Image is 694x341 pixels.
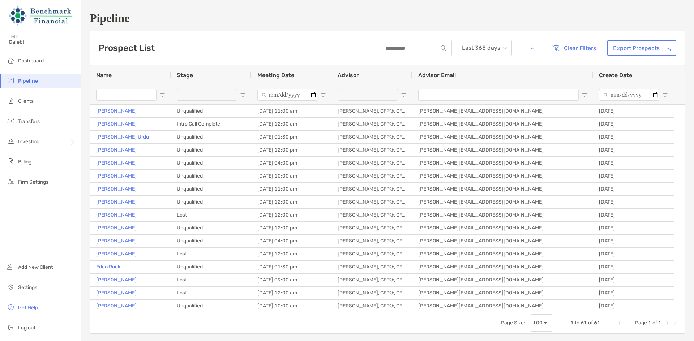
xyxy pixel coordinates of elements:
[599,89,659,101] input: Create Date Filter Input
[171,183,252,195] div: Unqualified
[7,157,15,166] img: billing icon
[96,184,137,193] a: [PERSON_NAME]
[171,144,252,156] div: Unqualified
[332,209,412,221] div: [PERSON_NAME], CFP®, CFA®, MSF
[171,209,252,221] div: Lost
[593,261,674,273] div: [DATE]
[7,177,15,186] img: firm-settings icon
[412,222,593,234] div: [PERSON_NAME][EMAIL_ADDRESS][DOMAIN_NAME]
[7,262,15,271] img: add_new_client icon
[252,170,332,182] div: [DATE] 10:00 am
[171,261,252,273] div: Unqualified
[412,118,593,130] div: [PERSON_NAME][EMAIL_ADDRESS][DOMAIN_NAME]
[412,170,593,182] div: [PERSON_NAME][EMAIL_ADDRESS][DOMAIN_NAME]
[658,320,661,326] span: 1
[96,223,137,232] a: [PERSON_NAME]
[171,105,252,117] div: Unqualified
[96,236,137,245] a: [PERSON_NAME]
[570,320,574,326] span: 1
[7,283,15,291] img: settings icon
[664,320,670,326] div: Next Page
[412,274,593,286] div: [PERSON_NAME][EMAIL_ADDRESS][DOMAIN_NAME]
[18,78,38,84] span: Pipeline
[171,131,252,143] div: Unqualified
[96,89,157,101] input: Name Filter Input
[171,157,252,169] div: Unqualified
[96,106,137,115] a: [PERSON_NAME]
[412,261,593,273] div: [PERSON_NAME][EMAIL_ADDRESS][DOMAIN_NAME]
[594,320,600,326] span: 61
[332,183,412,195] div: [PERSON_NAME], CFP®, CFA®, MSF
[412,248,593,260] div: [PERSON_NAME][EMAIL_ADDRESS][DOMAIN_NAME]
[7,323,15,332] img: logout icon
[662,92,668,98] button: Open Filter Menu
[462,40,507,56] span: Last 365 days
[332,196,412,208] div: [PERSON_NAME], CFP®, CFA®, MSF
[593,196,674,208] div: [DATE]
[648,320,651,326] span: 1
[18,159,31,165] span: Billing
[18,118,40,124] span: Transfers
[171,274,252,286] div: Lost
[320,92,326,98] button: Open Filter Menu
[418,89,579,101] input: Advisor Email Filter Input
[18,284,37,290] span: Settings
[177,72,193,79] span: Stage
[441,45,446,51] img: input icon
[171,170,252,182] div: Unqualified
[9,3,72,29] img: Zoe Logo
[171,196,252,208] div: Unqualified
[501,320,525,326] div: Page Size:
[332,131,412,143] div: [PERSON_NAME], CFP®, CFA®, MSF
[252,196,332,208] div: [DATE] 12:00 am
[96,288,137,297] p: [PERSON_NAME]
[607,40,676,56] a: Export Prospects
[332,300,412,312] div: [PERSON_NAME], CFP®, CFA®, MSF
[332,118,412,130] div: [PERSON_NAME], CFP®, CFA®, MSF
[257,72,294,79] span: Meeting Date
[90,12,685,25] h1: Pipeline
[96,197,137,206] p: [PERSON_NAME]
[332,105,412,117] div: [PERSON_NAME], CFP®, CFA®, MSF
[7,303,15,311] img: get-help icon
[96,301,137,310] a: [PERSON_NAME]
[338,72,359,79] span: Advisor
[593,235,674,247] div: [DATE]
[332,222,412,234] div: [PERSON_NAME], CFP®, CFA®, MSF
[171,287,252,299] div: Lost
[252,248,332,260] div: [DATE] 12:00 am
[18,325,35,331] span: Log out
[332,248,412,260] div: [PERSON_NAME], CFP®, CFA®, MSF
[412,209,593,221] div: [PERSON_NAME][EMAIL_ADDRESS][DOMAIN_NAME]
[7,76,15,85] img: pipeline icon
[171,235,252,247] div: Unqualified
[171,222,252,234] div: Unqualified
[252,274,332,286] div: [DATE] 09:00 am
[96,119,137,128] a: [PERSON_NAME]
[18,139,39,145] span: Investing
[171,300,252,312] div: Unqualified
[593,118,674,130] div: [DATE]
[252,157,332,169] div: [DATE] 04:00 pm
[575,320,579,326] span: to
[533,320,543,326] div: 100
[593,209,674,221] div: [DATE]
[7,117,15,125] img: transfers icon
[9,39,76,45] span: Caleb!
[626,320,632,326] div: Previous Page
[582,92,587,98] button: Open Filter Menu
[99,43,155,53] h3: Prospect List
[593,300,674,312] div: [DATE]
[593,183,674,195] div: [DATE]
[412,235,593,247] div: [PERSON_NAME][EMAIL_ADDRESS][DOMAIN_NAME]
[252,118,332,130] div: [DATE] 12:00 am
[96,262,120,271] p: Eden Rock
[96,275,137,284] a: [PERSON_NAME]
[96,145,137,154] p: [PERSON_NAME]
